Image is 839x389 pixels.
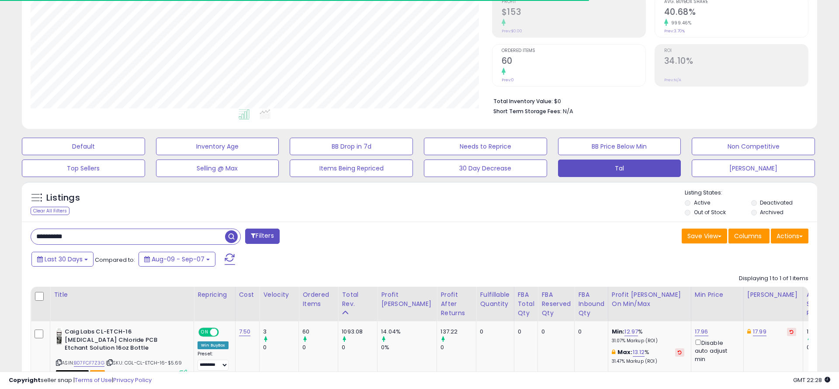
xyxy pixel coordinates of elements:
[156,138,279,155] button: Inventory Age
[807,290,839,318] div: Avg Selling Price
[245,229,279,244] button: Filters
[502,7,645,19] h2: $153
[692,138,815,155] button: Non Competitive
[113,376,152,384] a: Privacy Policy
[152,255,205,264] span: Aug-09 - Sep-07
[578,290,604,318] div: FBA inbound Qty
[624,327,638,336] a: 12.97
[22,138,145,155] button: Default
[771,229,808,243] button: Actions
[424,160,547,177] button: 30 Day Decrease
[45,255,83,264] span: Last 30 Days
[664,49,808,53] span: ROI
[75,376,112,384] a: Terms of Use
[90,370,105,378] span: FBA
[290,138,413,155] button: BB Drop in 7d
[302,328,338,336] div: 60
[381,290,433,309] div: Profit [PERSON_NAME]
[9,376,152,385] div: seller snap | |
[290,160,413,177] button: Items Being Repriced
[695,338,737,363] div: Disable auto adjust min
[381,328,437,336] div: 14.04%
[480,328,507,336] div: 0
[22,160,145,177] button: Top Sellers
[74,359,104,367] a: B07FCF7Z3G
[617,348,633,356] b: Max:
[502,49,645,53] span: Ordered Items
[734,232,762,240] span: Columns
[612,327,625,336] b: Min:
[664,28,685,34] small: Prev: 3.70%
[739,274,808,283] div: Displaying 1 to 1 of 1 items
[46,192,80,204] h5: Listings
[198,341,229,349] div: Win BuyBox
[563,107,573,115] span: N/A
[342,290,374,309] div: Total Rev.
[612,348,684,365] div: %
[502,56,645,68] h2: 60
[541,328,568,336] div: 0
[760,199,793,206] label: Deactivated
[612,328,684,344] div: %
[342,328,377,336] div: 1093.08
[381,344,437,351] div: 0%
[694,199,710,206] label: Active
[502,28,522,34] small: Prev: $0.00
[440,344,476,351] div: 0
[493,97,553,105] b: Total Inventory Value:
[518,328,531,336] div: 0
[558,160,681,177] button: Tal
[633,348,645,357] a: 13.12
[493,108,562,115] b: Short Term Storage Fees:
[302,290,334,309] div: Ordered Items
[480,290,510,309] div: Fulfillable Quantity
[239,290,256,299] div: Cost
[302,344,338,351] div: 0
[753,327,766,336] a: 17.99
[31,252,94,267] button: Last 30 Days
[664,7,808,19] h2: 40.68%
[65,328,171,354] b: Caig Labs CL-ETCH-16 [MEDICAL_DATA] Chloride PCB Etchant Solution 16oz Bottle
[198,351,229,371] div: Preset:
[263,290,295,299] div: Velocity
[56,328,62,345] img: 315xc0ucR+L._SL40_.jpg
[493,95,802,106] li: $0
[760,208,784,216] label: Archived
[139,252,215,267] button: Aug-09 - Sep-07
[95,256,135,264] span: Compared to:
[199,329,210,336] span: ON
[694,208,726,216] label: Out of Stock
[608,287,691,321] th: The percentage added to the cost of goods (COGS) that forms the calculator for Min & Max prices.
[612,358,684,365] p: 31.47% Markup (ROI)
[440,290,472,318] div: Profit After Returns
[54,290,190,299] div: Title
[518,290,534,318] div: FBA Total Qty
[440,328,476,336] div: 137.22
[612,290,687,309] div: Profit [PERSON_NAME] on Min/Max
[541,290,571,318] div: FBA Reserved Qty
[263,344,298,351] div: 0
[342,344,377,351] div: 0
[612,338,684,344] p: 31.07% Markup (ROI)
[106,359,182,366] span: | SKU: CGL-CL-ETCH-16-$5.69
[747,290,799,299] div: [PERSON_NAME]
[156,160,279,177] button: Selling @ Max
[682,229,727,243] button: Save View
[218,329,232,336] span: OFF
[685,189,817,197] p: Listing States:
[664,56,808,68] h2: 34.10%
[558,138,681,155] button: BB Price Below Min
[695,290,740,299] div: Min Price
[578,328,601,336] div: 0
[424,138,547,155] button: Needs to Reprice
[793,376,830,384] span: 2025-10-8 22:28 GMT
[31,207,69,215] div: Clear All Filters
[728,229,770,243] button: Columns
[668,20,692,26] small: 999.46%
[263,328,298,336] div: 3
[9,376,41,384] strong: Copyright
[502,77,514,83] small: Prev: 0
[664,77,681,83] small: Prev: N/A
[198,290,232,299] div: Repricing
[692,160,815,177] button: [PERSON_NAME]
